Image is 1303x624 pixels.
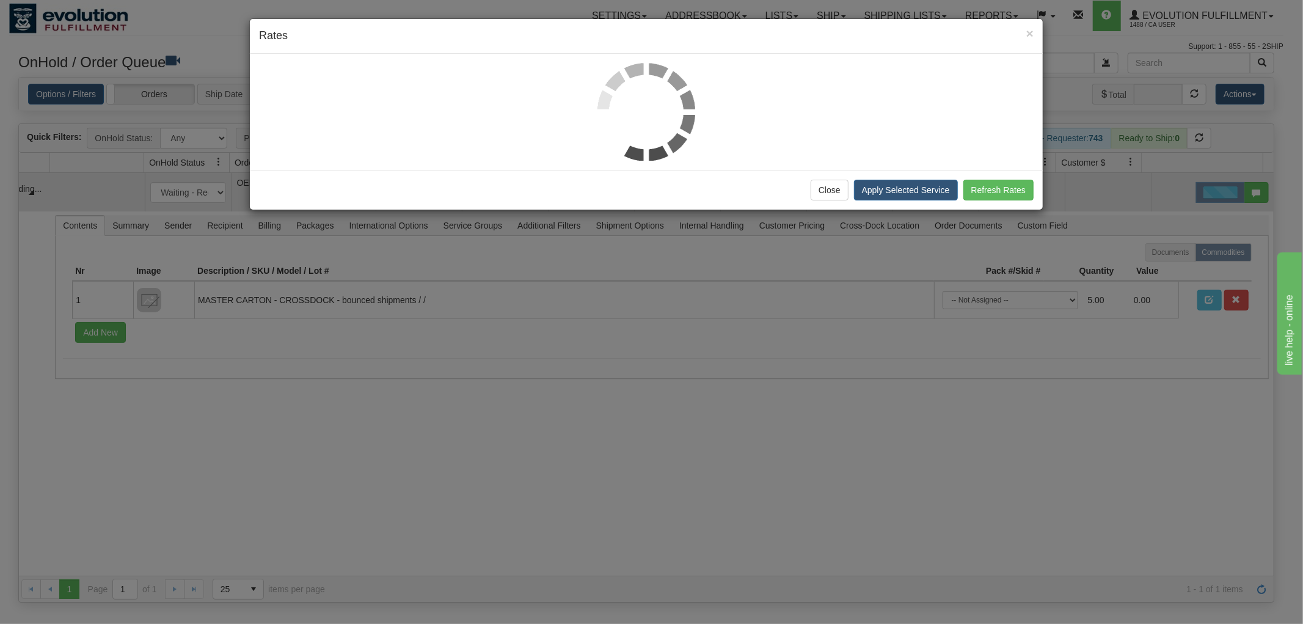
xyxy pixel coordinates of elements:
iframe: chat widget [1275,249,1302,374]
button: Close [1026,27,1034,40]
h4: Rates [259,28,1034,44]
div: live help - online [9,7,113,22]
img: loader.gif [597,63,695,161]
button: Refresh Rates [963,180,1034,200]
span: × [1026,26,1034,40]
button: Apply Selected Service [854,180,958,200]
button: Close [811,180,849,200]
